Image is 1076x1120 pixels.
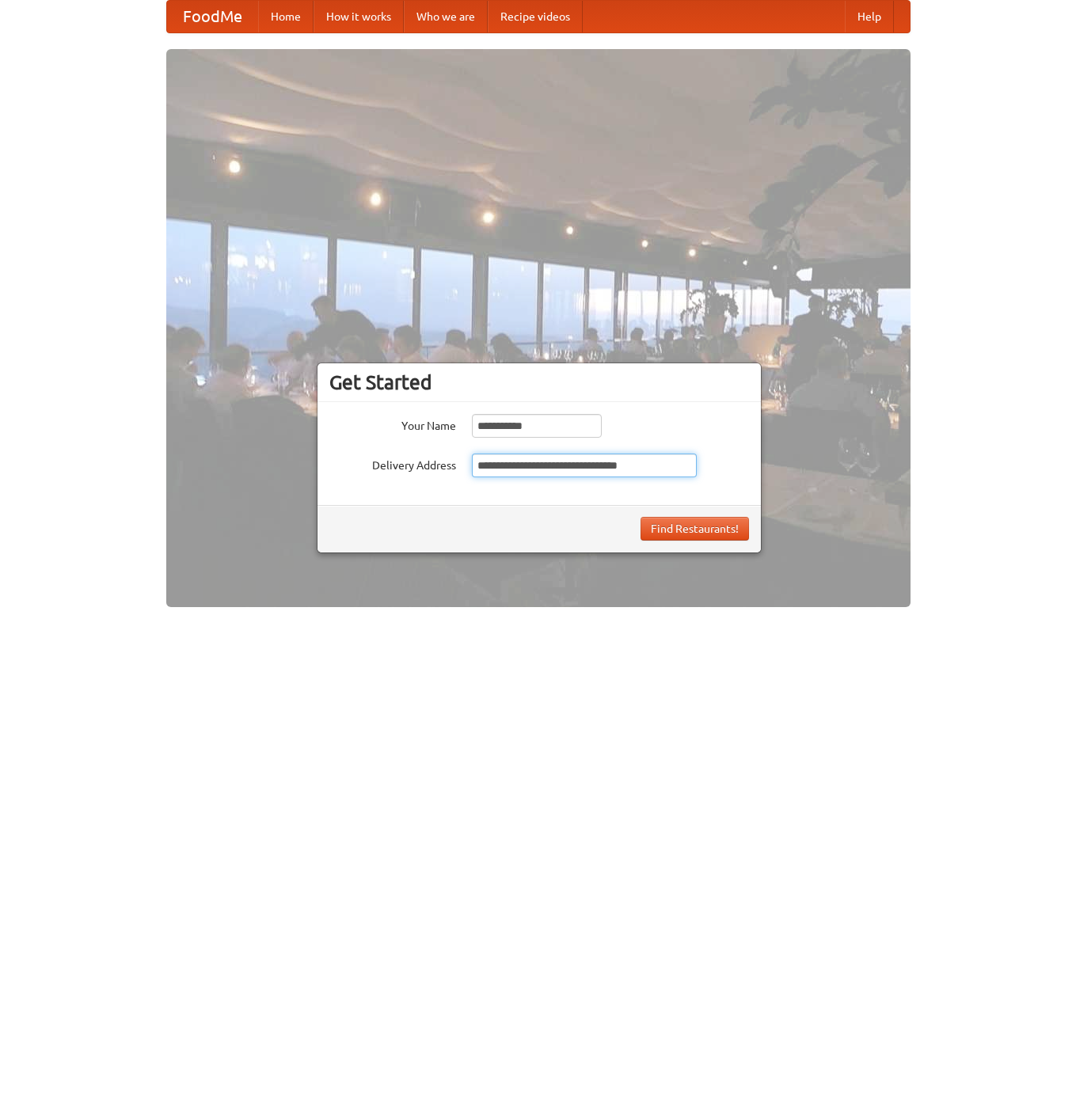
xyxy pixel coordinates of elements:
a: How it works [314,1,404,32]
a: Recipe videos [488,1,583,32]
a: FoodMe [167,1,258,32]
h3: Get Started [329,370,749,394]
button: Find Restaurants! [641,517,749,541]
label: Delivery Address [329,454,456,473]
a: Who we are [404,1,488,32]
a: Home [258,1,314,32]
a: Help [845,1,894,32]
label: Your Name [329,414,456,434]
